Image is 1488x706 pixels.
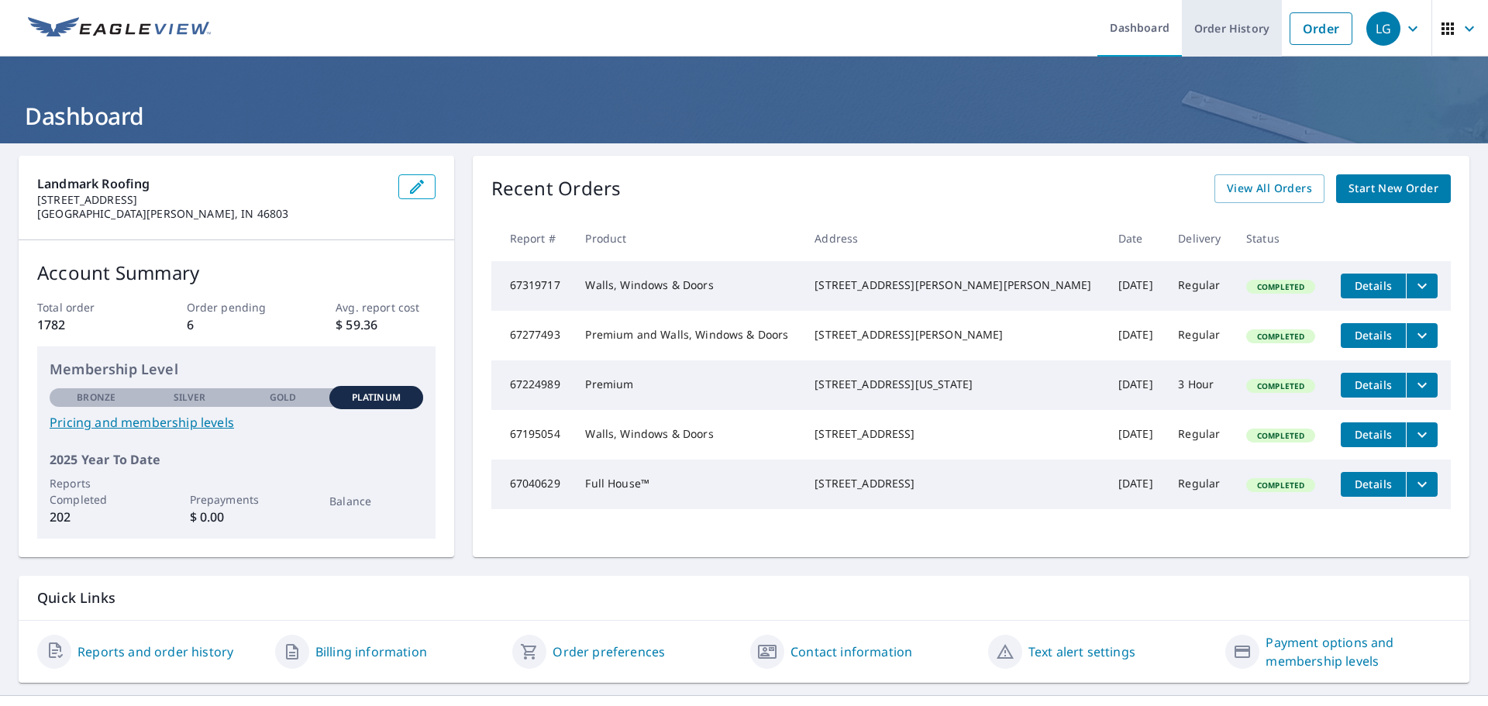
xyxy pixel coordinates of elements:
p: Membership Level [50,359,423,380]
td: [DATE] [1106,311,1166,360]
p: Avg. report cost [336,299,435,315]
button: filesDropdownBtn-67195054 [1406,422,1438,447]
td: Premium [573,360,802,410]
a: Reports and order history [77,642,233,661]
span: Start New Order [1348,179,1438,198]
th: Report # [491,215,573,261]
td: 67319717 [491,261,573,311]
p: Order pending [187,299,286,315]
td: 67195054 [491,410,573,460]
div: [STREET_ADDRESS] [815,426,1094,442]
div: LG [1366,12,1400,46]
p: Landmark Roofing [37,174,386,193]
button: detailsBtn-67195054 [1341,422,1406,447]
p: Bronze [77,391,115,405]
td: Regular [1166,311,1234,360]
td: Regular [1166,261,1234,311]
td: 67224989 [491,360,573,410]
button: filesDropdownBtn-67224989 [1406,373,1438,398]
p: [GEOGRAPHIC_DATA][PERSON_NAME], IN 46803 [37,207,386,221]
p: Reports Completed [50,475,143,508]
th: Address [802,215,1106,261]
p: $ 0.00 [190,508,283,526]
button: detailsBtn-67319717 [1341,274,1406,298]
p: Platinum [352,391,401,405]
a: Contact information [790,642,912,661]
a: Text alert settings [1028,642,1135,661]
td: [DATE] [1106,261,1166,311]
p: 202 [50,508,143,526]
button: filesDropdownBtn-67277493 [1406,323,1438,348]
div: [STREET_ADDRESS] [815,476,1094,491]
span: Details [1350,278,1397,293]
td: Full House™ [573,460,802,509]
a: View All Orders [1214,174,1324,203]
p: Quick Links [37,588,1451,608]
div: [STREET_ADDRESS][PERSON_NAME][PERSON_NAME] [815,277,1094,293]
p: Account Summary [37,259,436,287]
span: Completed [1248,381,1314,391]
td: Regular [1166,460,1234,509]
a: Order preferences [553,642,665,661]
p: 2025 Year To Date [50,450,423,469]
p: Silver [174,391,206,405]
span: Details [1350,427,1397,442]
a: Payment options and membership levels [1266,633,1451,670]
td: Regular [1166,410,1234,460]
span: Completed [1248,281,1314,292]
p: 1782 [37,315,136,334]
td: [DATE] [1106,460,1166,509]
td: Walls, Windows & Doors [573,410,802,460]
span: Completed [1248,480,1314,491]
td: Premium and Walls, Windows & Doors [573,311,802,360]
a: Start New Order [1336,174,1451,203]
p: Recent Orders [491,174,622,203]
button: detailsBtn-67224989 [1341,373,1406,398]
p: $ 59.36 [336,315,435,334]
div: [STREET_ADDRESS][US_STATE] [815,377,1094,392]
p: Total order [37,299,136,315]
p: 6 [187,315,286,334]
span: Details [1350,477,1397,491]
p: Balance [329,493,422,509]
td: 3 Hour [1166,360,1234,410]
span: Completed [1248,331,1314,342]
span: Details [1350,377,1397,392]
th: Product [573,215,802,261]
div: [STREET_ADDRESS][PERSON_NAME] [815,327,1094,343]
p: Prepayments [190,491,283,508]
td: 67040629 [491,460,573,509]
span: Details [1350,328,1397,343]
span: Completed [1248,430,1314,441]
a: Billing information [315,642,427,661]
h1: Dashboard [19,100,1469,132]
a: Order [1290,12,1352,45]
th: Delivery [1166,215,1234,261]
img: EV Logo [28,17,211,40]
button: filesDropdownBtn-67319717 [1406,274,1438,298]
p: [STREET_ADDRESS] [37,193,386,207]
td: [DATE] [1106,410,1166,460]
td: 67277493 [491,311,573,360]
th: Date [1106,215,1166,261]
a: Pricing and membership levels [50,413,423,432]
td: [DATE] [1106,360,1166,410]
button: detailsBtn-67040629 [1341,472,1406,497]
span: View All Orders [1227,179,1312,198]
p: Gold [270,391,296,405]
button: filesDropdownBtn-67040629 [1406,472,1438,497]
th: Status [1234,215,1328,261]
td: Walls, Windows & Doors [573,261,802,311]
button: detailsBtn-67277493 [1341,323,1406,348]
